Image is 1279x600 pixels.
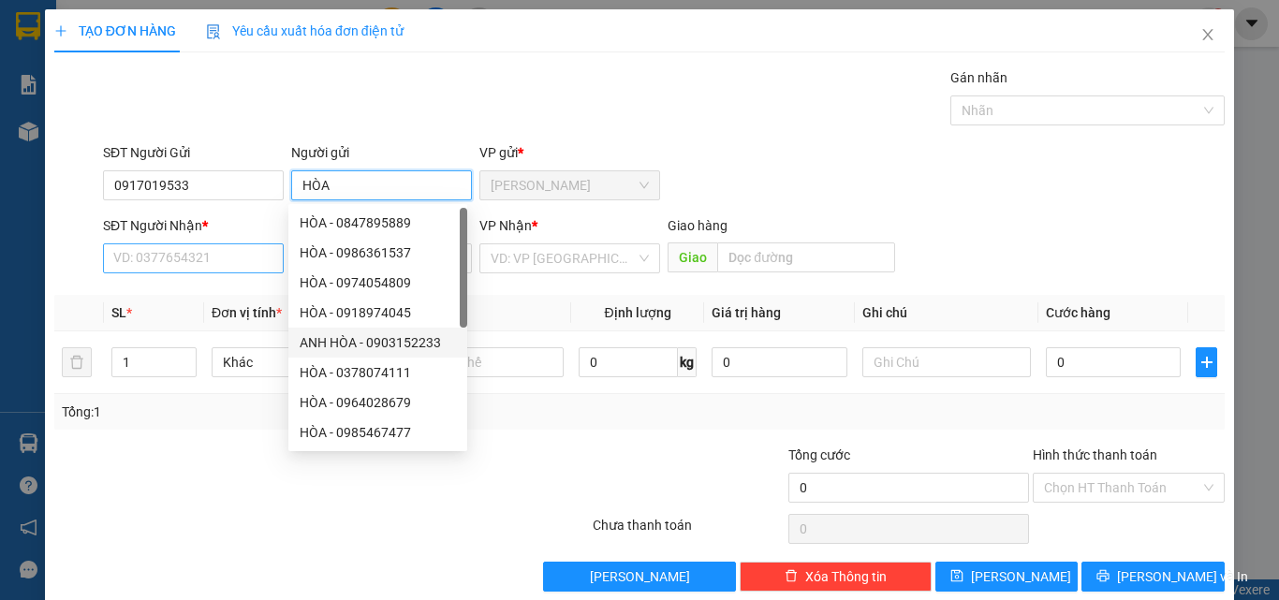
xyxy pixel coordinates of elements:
[288,298,467,328] div: HÒA - 0918974045
[1033,447,1157,462] label: Hình thức thanh toán
[288,388,467,417] div: HÒA - 0964028679
[712,305,781,320] span: Giá trị hàng
[300,362,456,383] div: HÒA - 0378074111
[300,422,456,443] div: HÒA - 0985467477
[1117,566,1248,587] span: [PERSON_NAME] và In
[491,171,649,199] span: Bảo Lộc
[212,305,282,320] span: Đơn vị tính
[300,392,456,413] div: HÒA - 0964028679
[805,566,887,587] span: Xóa Thông tin
[1182,9,1234,62] button: Close
[950,569,963,584] span: save
[300,332,456,353] div: ANH HÒA - 0903152233
[54,23,176,38] span: TẠO ĐƠN HÀNG
[543,562,735,592] button: [PERSON_NAME]
[206,23,404,38] span: Yêu cầu xuất hóa đơn điện tử
[223,348,369,376] span: Khác
[1096,569,1110,584] span: printer
[590,566,690,587] span: [PERSON_NAME]
[111,305,126,320] span: SL
[788,447,850,462] span: Tổng cước
[1200,27,1215,42] span: close
[740,562,932,592] button: deleteXóa Thông tin
[862,347,1031,377] input: Ghi Chú
[950,70,1007,85] label: Gán nhãn
[288,268,467,298] div: HÒA - 0974054809
[971,566,1071,587] span: [PERSON_NAME]
[103,142,284,163] div: SĐT Người Gửi
[62,402,495,422] div: Tổng: 1
[785,569,798,584] span: delete
[717,242,895,272] input: Dọc đường
[288,238,467,268] div: HÒA - 0986361537
[1196,347,1217,377] button: plus
[712,347,846,377] input: 0
[678,347,697,377] span: kg
[1197,355,1216,370] span: plus
[300,272,456,293] div: HÒA - 0974054809
[288,358,467,388] div: HÒA - 0378074111
[291,142,472,163] div: Người gửi
[288,417,467,447] div: HÒA - 0985467477
[591,515,787,548] div: Chưa thanh toán
[288,328,467,358] div: ANH HÒA - 0903152233
[395,347,564,377] input: VD: Bàn, Ghế
[300,212,456,233] div: HÒA - 0847895889
[103,215,284,236] div: SĐT Người Nhận
[668,218,728,233] span: Giao hàng
[668,242,717,272] span: Giao
[935,562,1079,592] button: save[PERSON_NAME]
[206,24,221,39] img: icon
[479,218,532,233] span: VP Nhận
[479,142,660,163] div: VP gửi
[300,302,456,323] div: HÒA - 0918974045
[855,295,1038,331] th: Ghi chú
[288,208,467,238] div: HÒA - 0847895889
[1081,562,1225,592] button: printer[PERSON_NAME] và In
[300,242,456,263] div: HÒA - 0986361537
[1046,305,1110,320] span: Cước hàng
[54,24,67,37] span: plus
[62,347,92,377] button: delete
[604,305,670,320] span: Định lượng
